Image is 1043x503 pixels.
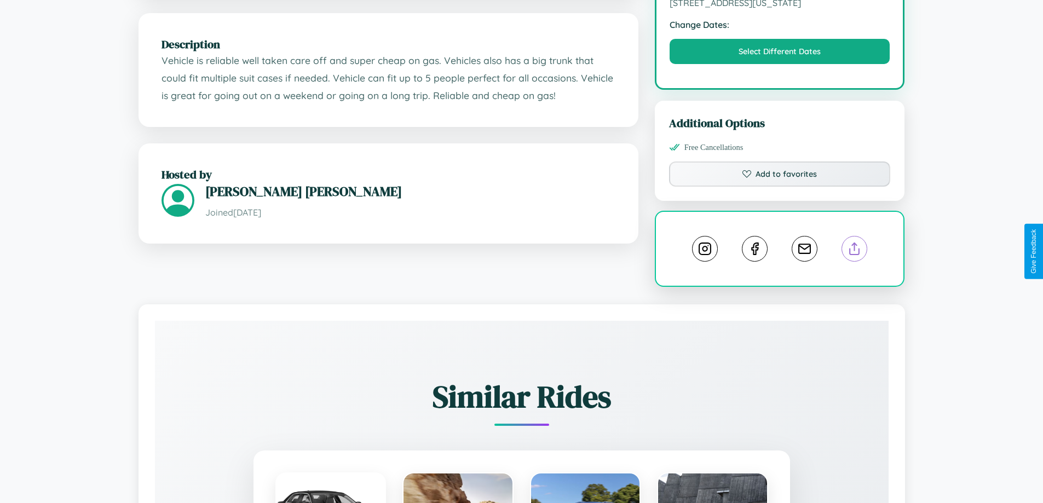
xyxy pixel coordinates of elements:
h2: Description [162,36,615,52]
h2: Similar Rides [193,375,850,418]
button: Add to favorites [669,161,891,187]
button: Select Different Dates [670,39,890,64]
h3: Additional Options [669,115,891,131]
p: Joined [DATE] [205,205,615,221]
h2: Hosted by [162,166,615,182]
strong: Change Dates: [670,19,890,30]
div: Give Feedback [1030,229,1038,274]
p: Vehicle is reliable well taken care off and super cheap on gas. Vehicles also has a big trunk tha... [162,52,615,104]
h3: [PERSON_NAME] [PERSON_NAME] [205,182,615,200]
span: Free Cancellations [684,143,744,152]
